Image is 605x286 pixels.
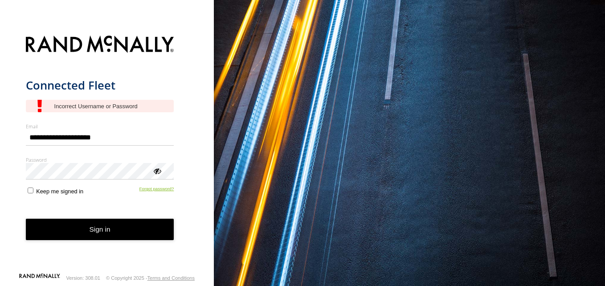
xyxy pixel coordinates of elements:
[26,78,174,93] h1: Connected Fleet
[66,275,100,281] div: Version: 308.01
[36,188,83,195] span: Keep me signed in
[139,186,174,195] a: Forgot password?
[147,275,195,281] a: Terms and Conditions
[26,156,174,163] label: Password
[106,275,195,281] div: © Copyright 2025 -
[26,123,174,130] label: Email
[26,34,174,57] img: Rand McNally
[19,274,60,282] a: Visit our Website
[28,188,33,193] input: Keep me signed in
[26,30,188,273] form: main
[26,219,174,241] button: Sign in
[152,166,161,175] div: ViewPassword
